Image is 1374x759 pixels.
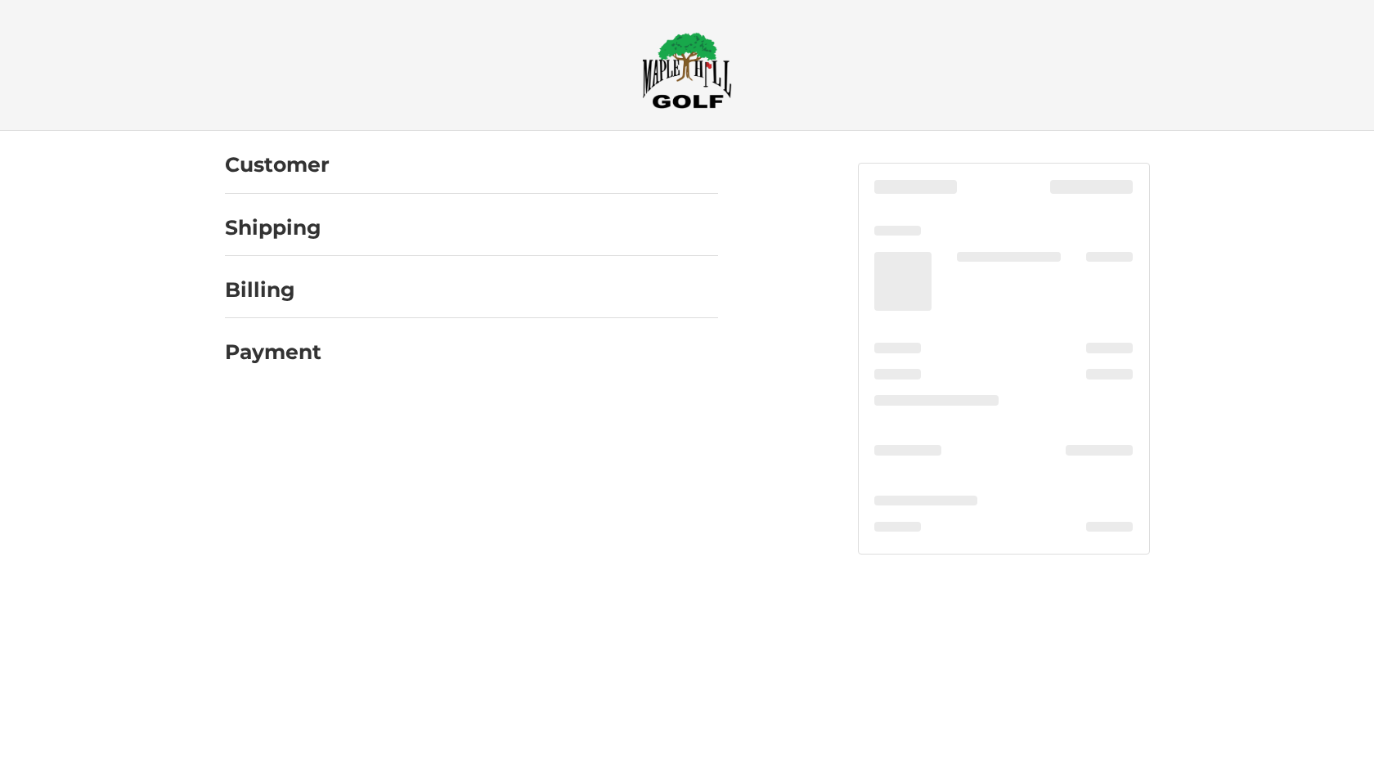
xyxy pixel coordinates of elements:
[642,32,732,109] img: Maple Hill Golf
[225,277,321,303] h2: Billing
[225,215,321,240] h2: Shipping
[225,339,321,365] h2: Payment
[225,152,330,177] h2: Customer
[16,689,195,743] iframe: Gorgias live chat messenger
